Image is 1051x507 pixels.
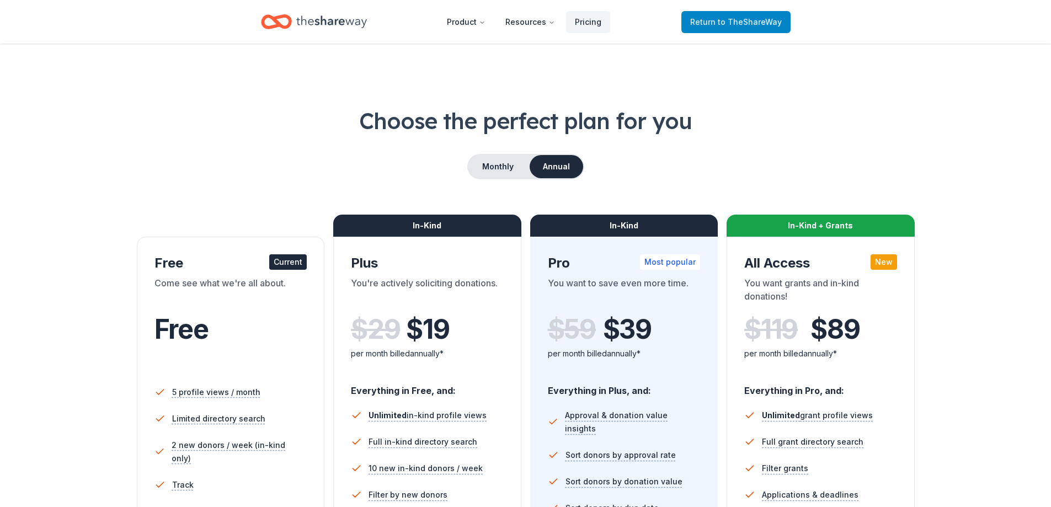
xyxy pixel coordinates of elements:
button: Resources [497,11,564,33]
span: 2 new donors / week (in-kind only) [172,439,307,465]
button: Product [438,11,494,33]
div: Come see what we're all about. [154,276,307,307]
span: 10 new in-kind donors / week [369,462,483,475]
div: In-Kind + Grants [727,215,915,237]
div: You want grants and in-kind donations! [744,276,897,307]
span: Unlimited [369,410,407,420]
span: Unlimited [762,410,800,420]
div: Everything in Plus, and: [548,375,701,398]
a: Pricing [566,11,610,33]
div: per month billed annually* [351,347,504,360]
span: grant profile views [762,410,873,420]
h1: Choose the perfect plan for you [44,105,1007,136]
span: Full in-kind directory search [369,435,477,449]
span: to TheShareWay [718,17,782,26]
a: Returnto TheShareWay [681,11,791,33]
div: You're actively soliciting donations. [351,276,504,307]
span: Limited directory search [172,412,265,425]
a: Home [261,9,367,35]
span: in-kind profile views [369,410,487,420]
span: Track [172,478,194,492]
span: Sort donors by approval rate [565,449,676,462]
button: Monthly [468,155,527,178]
span: Return [690,15,782,29]
nav: Main [438,9,610,35]
div: New [871,254,897,270]
div: All Access [744,254,897,272]
span: 5 profile views / month [172,386,260,399]
div: You want to save even more time. [548,276,701,307]
span: Filter grants [762,462,808,475]
span: Free [154,313,209,345]
div: per month billed annually* [548,347,701,360]
button: Annual [530,155,583,178]
div: per month billed annually* [744,347,897,360]
span: Full grant directory search [762,435,863,449]
span: Approval & donation value insights [565,409,700,435]
div: In-Kind [530,215,718,237]
div: In-Kind [333,215,521,237]
span: $ 39 [603,314,652,345]
span: $ 89 [810,314,860,345]
div: Everything in Pro, and: [744,375,897,398]
div: Everything in Free, and: [351,375,504,398]
span: Sort donors by donation value [565,475,682,488]
span: Filter by new donors [369,488,447,501]
span: Applications & deadlines [762,488,858,501]
div: Pro [548,254,701,272]
span: $ 19 [406,314,449,345]
div: Plus [351,254,504,272]
div: Most popular [640,254,700,270]
div: Free [154,254,307,272]
div: Current [269,254,307,270]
